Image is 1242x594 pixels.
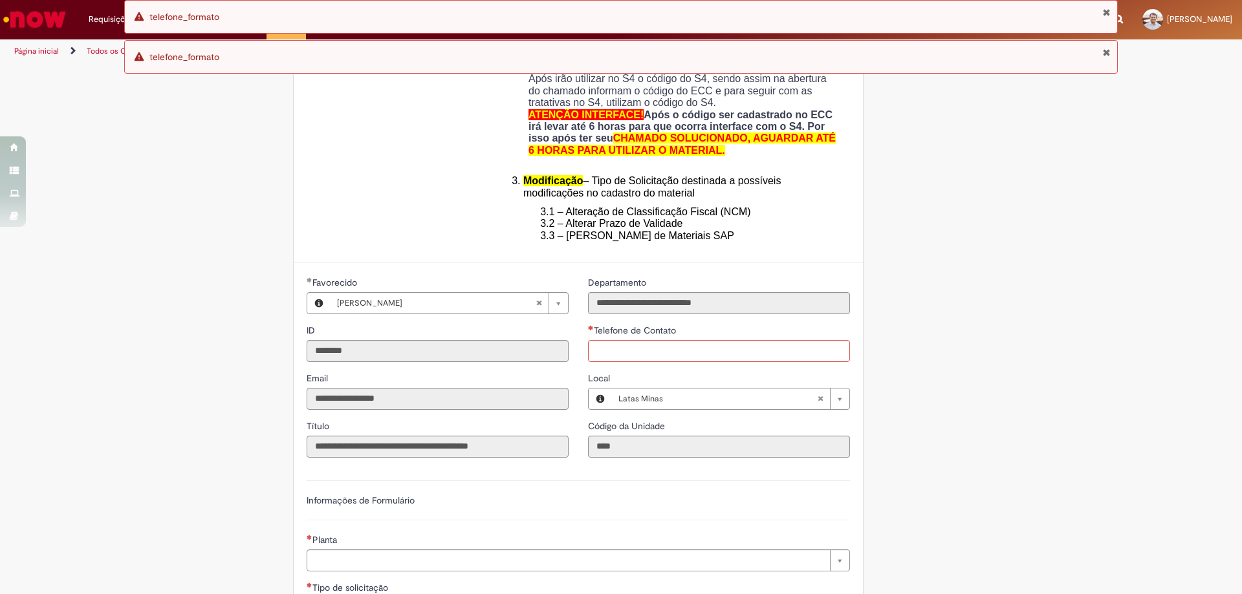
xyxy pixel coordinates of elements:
span: Necessários [307,535,312,540]
label: Somente leitura - Email [307,372,331,385]
input: Código da Unidade [588,436,850,458]
a: Limpar campo Planta [307,549,850,571]
span: Somente leitura - Departamento [588,277,649,288]
span: Obrigatório Preenchido [307,277,312,282]
label: Informações de Formulário [307,494,415,506]
span: Requisições [89,13,134,26]
ul: Trilhas de página [10,39,818,63]
input: Telefone de Contato [588,340,850,362]
span: [PERSON_NAME] [1167,14,1232,25]
img: ServiceNow [1,6,68,32]
a: Página inicial [14,46,59,56]
span: Necessários [307,582,312,588]
abbr: Limpar campo Local [811,388,830,409]
strong: Após o código ser cadastrado no ECC irá levar até 6 horas para que ocorra interface com o S4. Por... [528,109,836,156]
input: Departamento [588,292,850,314]
span: Necessários - Planta [312,534,340,546]
li: – Tipo de Solicitação destinada a possíveis modificações no cadastro do material [523,175,840,199]
span: Latas Minas [618,388,817,409]
button: Favorecido, Visualizar este registro Daniel Henrique Gargano [307,293,331,313]
span: CHAMADO SOLUCIONADO, AGUARDAR ATÉ 6 HORAS PARA UTILIZAR O MATERIAL. [528,133,836,155]
span: Somente leitura - Email [307,372,331,384]
span: Somente leitura - Código da Unidade [588,420,668,432]
span: Modificação [523,175,583,186]
span: Telefone de Contato [594,324,679,336]
span: Necessários - Favorecido [312,277,360,288]
input: Email [307,388,569,410]
label: Somente leitura - Departamento [588,276,649,289]
a: Latas MinasLimpar campo Local [612,388,849,409]
input: Título [307,436,569,458]
span: Local [588,372,613,384]
input: ID [307,340,569,362]
label: Somente leitura - Código da Unidade [588,419,668,432]
a: [PERSON_NAME]Limpar campo Favorecido [331,293,568,313]
span: Necessários [588,325,594,330]
span: telefone_formato [149,11,219,23]
span: Somente leitura - ID [307,324,318,336]
span: ATENÇÃO INTERFACE! [528,109,644,120]
span: [PERSON_NAME] [337,293,536,313]
label: Somente leitura - Título [307,419,332,432]
button: Local, Visualizar este registro Latas Minas [589,388,612,409]
label: Somente leitura - ID [307,324,318,337]
span: telefone_formato [149,51,219,63]
button: Fechar Notificação [1102,7,1111,17]
p: Após irão utilizar no S4 o código do S4, sendo assim na abertura do chamado informam o código do ... [528,73,840,109]
span: Somente leitura - Título [307,420,332,432]
abbr: Limpar campo Favorecido [529,293,549,313]
span: Tipo de solicitação [312,582,391,593]
a: Todos os Catálogos [87,46,155,56]
span: 3.1 – Alteração de Classificação Fiscal (NCM) 3.2 – Alterar Prazo de Validade 3.3 – [PERSON_NAME]... [540,206,750,241]
button: Fechar Notificação [1102,47,1111,58]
